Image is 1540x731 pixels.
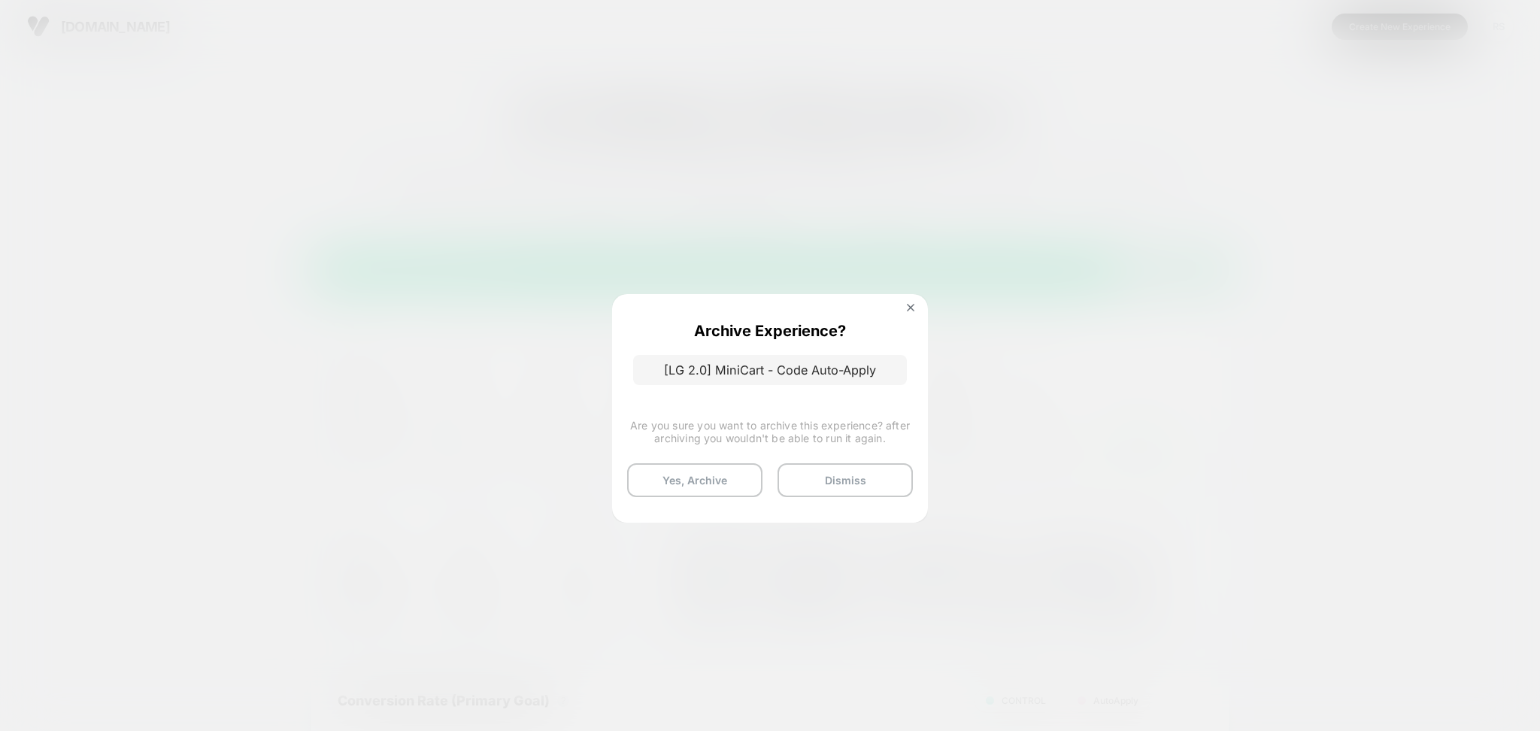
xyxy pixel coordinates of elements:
[907,304,914,311] img: close
[633,355,907,385] p: [LG 2.0] MiniCart - Code Auto-Apply
[694,322,846,340] p: Archive Experience?
[778,463,913,497] button: Dismiss
[627,419,913,444] span: Are you sure you want to archive this experience? after archiving you wouldn't be able to run it ...
[627,463,762,497] button: Yes, Archive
